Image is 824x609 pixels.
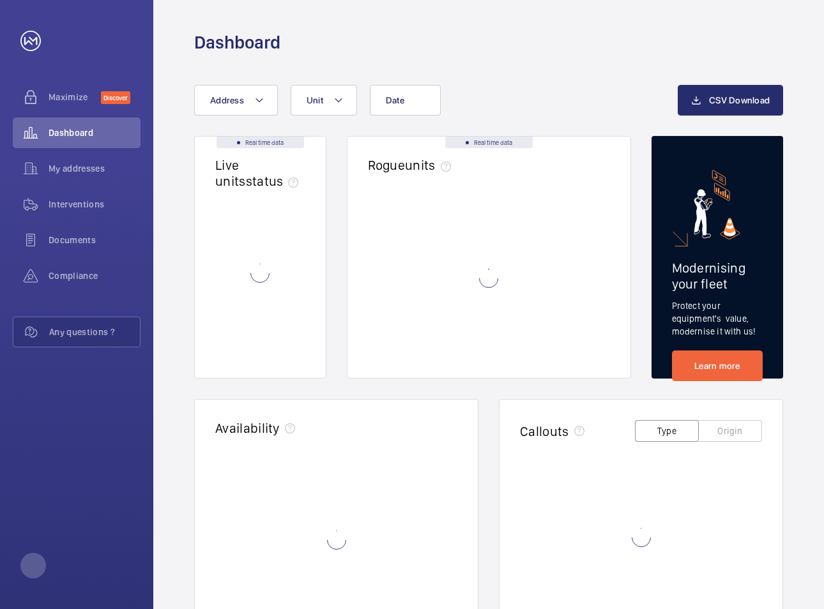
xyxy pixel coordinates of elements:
[370,85,441,116] button: Date
[672,350,763,381] a: Learn more
[307,95,323,105] span: Unit
[217,137,304,148] div: Real time data
[672,260,763,292] h2: Modernising your fleet
[215,157,303,189] h2: Live units
[635,420,699,442] button: Type
[49,126,141,139] span: Dashboard
[194,31,280,54] h1: Dashboard
[49,91,101,103] span: Maximize
[215,420,280,436] h2: Availability
[49,269,141,282] span: Compliance
[368,157,456,173] h2: Rogue
[405,157,456,173] span: units
[210,95,244,105] span: Address
[49,198,141,211] span: Interventions
[694,170,740,239] img: marketing-card.svg
[445,137,533,148] div: Real time data
[291,85,357,116] button: Unit
[246,173,304,189] span: status
[698,420,762,442] button: Origin
[49,162,141,175] span: My addresses
[49,326,140,338] span: Any questions ?
[194,85,278,116] button: Address
[678,85,783,116] button: CSV Download
[672,299,763,338] p: Protect your equipment's value, modernise it with us!
[49,234,141,246] span: Documents
[709,95,770,105] span: CSV Download
[386,95,404,105] span: Date
[520,423,569,439] h2: Callouts
[101,91,130,104] span: Discover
